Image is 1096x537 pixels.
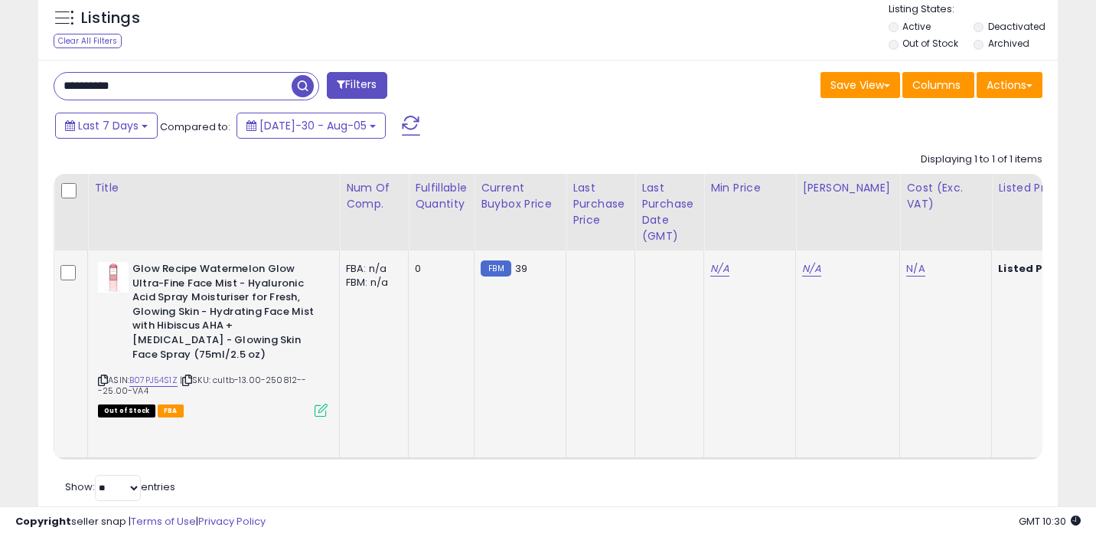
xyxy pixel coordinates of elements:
[889,2,1058,17] p: Listing States:
[572,180,628,228] div: Last Purchase Price
[236,113,386,139] button: [DATE]-30 - Aug-05
[55,113,158,139] button: Last 7 Days
[902,20,931,33] label: Active
[327,72,387,99] button: Filters
[481,260,510,277] small: FBM
[988,37,1029,50] label: Archived
[710,261,729,277] a: N/A
[98,374,307,397] span: | SKU: cultb-13.00-250812---25.00-VA4
[1019,514,1081,529] span: 2025-08-13 10:30 GMT
[902,37,958,50] label: Out of Stock
[977,72,1042,98] button: Actions
[158,404,184,417] span: FBA
[802,261,820,277] a: N/A
[198,514,266,529] a: Privacy Policy
[998,261,1068,276] b: Listed Price:
[710,180,789,196] div: Min Price
[415,262,462,276] div: 0
[802,180,893,196] div: [PERSON_NAME]
[78,118,139,133] span: Last 7 Days
[820,72,900,98] button: Save View
[921,152,1042,167] div: Displaying 1 to 1 of 1 items
[906,180,985,212] div: Cost (Exc. VAT)
[988,20,1045,33] label: Deactivated
[65,480,175,494] span: Show: entries
[98,404,155,417] span: All listings that are currently out of stock and unavailable for purchase on Amazon
[259,118,367,133] span: [DATE]-30 - Aug-05
[415,180,468,212] div: Fulfillable Quantity
[98,262,129,293] img: 31Uy0Ze9RXL._SL40_.jpg
[346,276,396,290] div: FBM: n/a
[132,262,318,365] b: Glow Recipe Watermelon Glow Ultra-Fine Face Mist - Hyaluronic Acid Spray Moisturiser for Fresh, G...
[481,180,559,212] div: Current Buybox Price
[15,515,266,529] div: seller snap | |
[346,262,396,276] div: FBA: n/a
[912,77,961,93] span: Columns
[129,374,178,387] a: B07PJ54S1Z
[54,34,122,48] div: Clear All Filters
[906,261,925,277] a: N/A
[902,72,974,98] button: Columns
[160,120,230,134] span: Compared to:
[94,180,333,196] div: Title
[131,514,196,529] a: Terms of Use
[641,180,697,244] div: Last Purchase Date (GMT)
[15,514,71,529] strong: Copyright
[98,262,328,415] div: ASIN:
[346,180,402,212] div: Num of Comp.
[515,261,527,276] span: 39
[81,8,140,29] h5: Listings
